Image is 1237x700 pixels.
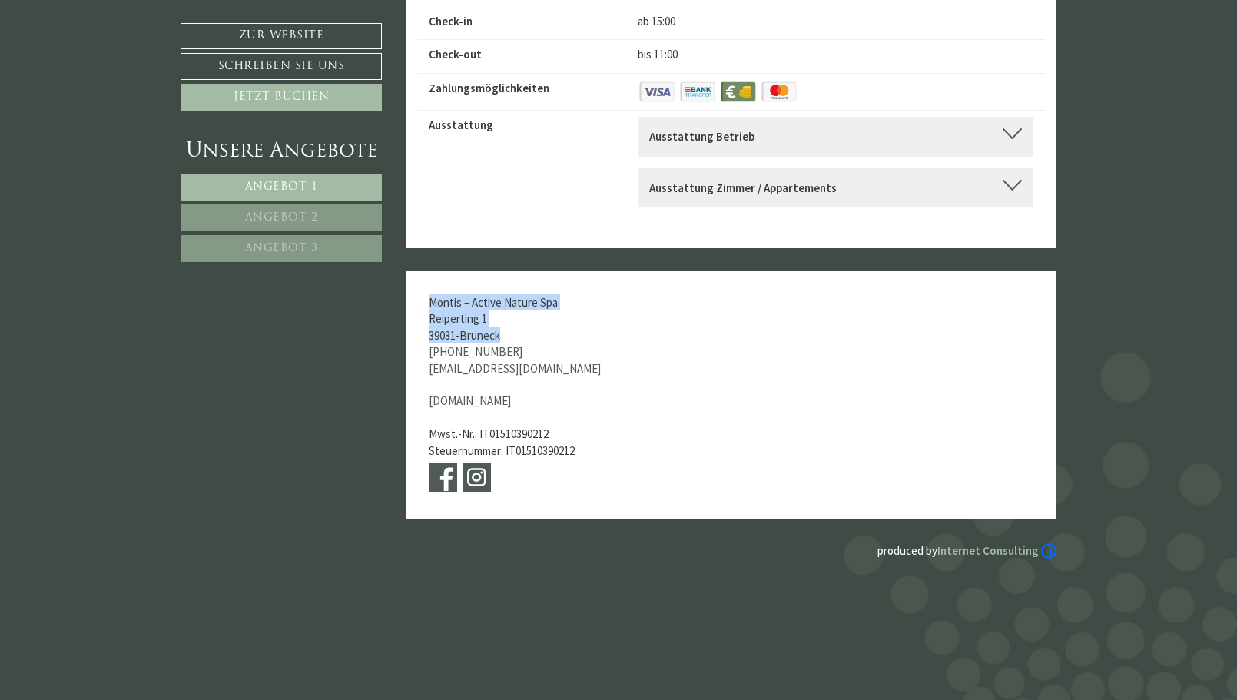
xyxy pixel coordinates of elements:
[429,328,456,343] span: 39031
[475,426,549,441] span: : IT01510390212
[638,80,676,104] img: Visa
[245,181,318,193] span: Angebot 1
[626,13,1045,29] div: ab 15:00
[937,543,1056,558] a: Internet Consulting
[245,212,318,224] span: Angebot 2
[429,361,601,376] a: [EMAIL_ADDRESS][DOMAIN_NAME]
[649,129,754,144] b: Ausstattung Betrieb
[501,443,575,458] span: : IT01510390212
[181,138,382,166] div: Unsere Angebote
[626,46,1045,62] div: bis 11:00
[719,80,758,104] img: Barzahlung
[245,243,318,254] span: Angebot 3
[429,344,522,359] a: [PHONE_NUMBER]
[429,80,549,96] label: Zahlungsmöglichkeiten
[181,84,382,111] a: Jetzt buchen
[678,80,717,104] img: Banküberweisung
[181,23,382,49] a: Zur Website
[506,405,605,432] button: Senden
[12,41,227,85] div: Guten Tag, wie können wir Ihnen helfen?
[459,328,500,343] span: Bruneck
[181,53,382,80] a: Schreiben Sie uns
[429,46,482,62] label: Check-out
[1041,543,1056,559] img: Logo Internet Consulting
[429,393,511,408] a: [DOMAIN_NAME]
[23,44,219,55] div: Montis – Active Nature Spa
[429,117,493,133] label: Ausstattung
[760,80,798,104] img: Maestro
[429,311,487,326] span: Reiperting 1
[277,12,329,36] div: [DATE]
[429,295,558,310] span: Montis – Active Nature Spa
[406,271,677,519] div: - Mwst.-Nr. Steuernummer
[181,542,1056,559] div: produced by
[937,543,1039,558] b: Internet Consulting
[429,13,473,29] label: Check-in
[649,181,837,195] b: Ausstattung Zimmer / Appartements
[23,71,219,81] small: 12:46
